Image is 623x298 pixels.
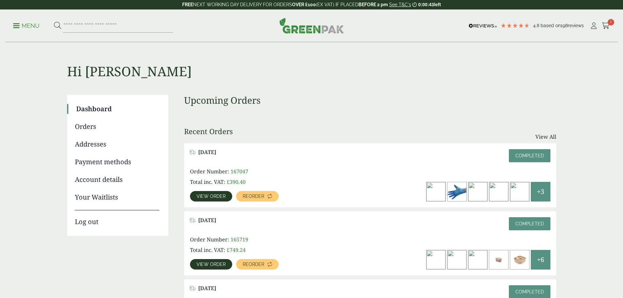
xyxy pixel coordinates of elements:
span: 1 [608,19,614,26]
a: Reorder [236,259,279,270]
span: Based on [541,23,561,28]
h3: Recent Orders [184,127,233,135]
a: View All [535,133,556,141]
img: Large-Black-Chicken-Box-with-Chicken-and-Chips-300x200.jpg [426,250,445,269]
i: My Account [590,23,598,29]
span: View order [197,194,226,199]
span: Order Number: [190,236,229,243]
strong: OVER £100 [292,2,316,7]
h3: Upcoming Orders [184,95,556,106]
span: Order Number: [190,168,229,175]
a: View order [190,259,232,270]
p: Menu [13,22,40,30]
img: 4130015K-Blue-Vinyl-Powder-Free-Gloves-Large-1.jfif [447,182,466,201]
span: +3 [537,187,544,197]
img: 12oz_black_a-300x200.jpg [426,182,445,201]
a: 1 [602,21,610,31]
a: Payment methods [75,157,159,167]
span: [DATE] [198,285,216,291]
img: 2723008-750ml-Square-Kraft-Bowl-with-Sushi-Contents-scaled-300x200.jpg [510,250,529,269]
a: Menu [13,22,40,28]
span: £ [227,246,230,254]
span: [DATE] [198,149,216,155]
span: left [434,2,441,7]
a: Orders [75,122,159,131]
span: Total inc. VAT: [190,246,225,254]
a: View order [190,191,232,202]
span: Total inc. VAT: [190,178,225,185]
img: 12oz_black_a-300x200.jpg [447,250,466,269]
img: REVIEWS.io [469,24,497,28]
span: 0:00:43 [418,2,434,7]
span: Completed [515,221,544,226]
span: Reorder [243,194,264,199]
a: Log out [75,210,159,227]
span: £ [227,178,230,185]
a: Your Waitlists [75,192,159,202]
img: pint-pic-2-300x200.png [489,182,508,201]
span: [DATE] [198,217,216,223]
img: 5430063A-Kraft-Bloomer-Sandwich-Box-Closed-with-sandwich-contents-300x200.jpg [489,250,508,269]
span: Reorder [243,262,264,267]
span: Completed [515,153,544,158]
span: 4.8 [533,23,541,28]
img: half-pint-pic-2-300x200.png [510,182,529,201]
img: GreenPak Supplies [279,18,344,33]
h1: Hi [PERSON_NAME] [67,43,556,79]
span: reviews [568,23,584,28]
strong: BEFORE 2 pm [358,2,388,7]
a: Addresses [75,139,159,149]
i: Cart [602,23,610,29]
span: View order [197,262,226,267]
span: +6 [537,255,544,265]
bdi: 390.40 [227,178,246,185]
span: 165719 [231,236,248,243]
span: 198 [561,23,568,28]
img: IMG_5941-Large-300x200.jpg [468,250,487,269]
span: Completed [515,289,544,294]
a: Dashboard [76,104,159,114]
a: Reorder [236,191,279,202]
a: Account details [75,175,159,184]
img: IMG_5941-Large-300x200.jpg [468,182,487,201]
div: 4.79 Stars [500,23,530,28]
span: 167047 [231,168,248,175]
strong: FREE [182,2,193,7]
a: See T&C's [389,2,411,7]
bdi: 749.24 [227,246,246,254]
